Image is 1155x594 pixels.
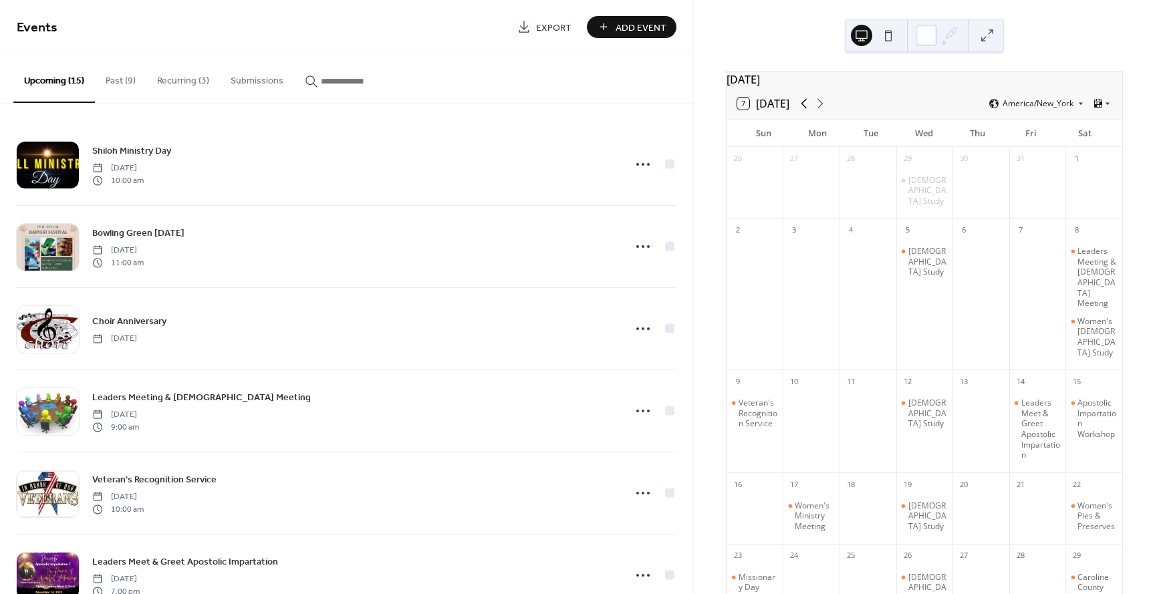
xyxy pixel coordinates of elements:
div: Leaders Meeting & [DEMOGRAPHIC_DATA] Meeting [1077,246,1117,309]
span: [DATE] [92,162,144,174]
div: 11 [844,374,858,389]
div: 27 [956,549,971,563]
div: Women's [DEMOGRAPHIC_DATA] Study [1077,316,1117,357]
div: 28 [844,152,858,166]
div: 17 [787,477,801,492]
div: 24 [787,549,801,563]
div: 29 [900,152,915,166]
div: Leaders Meet & Greet Apostolic Impartation [1021,398,1061,460]
a: Bowling Green [DATE] [92,225,184,241]
button: Upcoming (15) [13,54,95,103]
span: [DATE] [92,409,139,421]
div: Missionary Day [727,572,783,593]
div: 25 [844,549,858,563]
div: Wed [898,120,951,147]
div: Sat [1058,120,1112,147]
div: 30 [956,152,971,166]
button: Past (9) [95,54,146,102]
div: 31 [1013,152,1028,166]
div: 2 [731,222,745,237]
div: Women's Ministry Meeting [795,500,834,532]
div: 12 [900,374,915,389]
div: 7 [1013,222,1028,237]
span: Add Event [616,21,666,35]
div: [DEMOGRAPHIC_DATA] Study [908,175,948,206]
div: 27 [787,152,801,166]
div: Bible Study [896,246,953,277]
div: Apostolic Impartation Workshop [1065,398,1122,439]
span: [DATE] [92,573,140,585]
div: 8 [1069,222,1084,237]
span: America/New_York [1003,100,1073,108]
div: Tue [844,120,898,147]
a: Choir Anniversary [92,313,166,329]
div: Veteran's Recognition Service [739,398,778,429]
span: 11:00 am [92,257,144,269]
span: Shiloh Ministry Day [92,144,171,158]
div: Women's Bible Study [1065,316,1122,357]
div: 29 [1069,549,1084,563]
span: [DATE] [92,333,137,345]
div: Bible Study [896,398,953,429]
div: 18 [844,477,858,492]
div: Veteran's Recognition Service [727,398,783,429]
span: Bowling Green [DATE] [92,227,184,241]
div: 23 [731,549,745,563]
div: Women's Ministry Meeting [783,500,840,532]
div: 15 [1069,374,1084,389]
div: 21 [1013,477,1028,492]
span: Leaders Meeting & [DEMOGRAPHIC_DATA] Meeting [92,391,311,405]
a: Leaders Meeting & [DEMOGRAPHIC_DATA] Meeting [92,390,311,405]
span: Veteran's Recognition Service [92,473,217,487]
span: Leaders Meet & Greet Apostolic Impartation [92,555,278,569]
div: 28 [1013,549,1028,563]
div: [DEMOGRAPHIC_DATA] Study [908,246,948,277]
span: 10:00 am [92,503,144,515]
div: 22 [1069,477,1084,492]
span: Choir Anniversary [92,315,166,329]
span: Export [536,21,571,35]
span: [DATE] [92,245,144,257]
button: Submissions [220,54,294,102]
button: Add Event [587,16,676,38]
div: [DATE] [727,71,1122,88]
div: Sun [737,120,791,147]
div: 13 [956,374,971,389]
div: 16 [731,477,745,492]
div: 20 [956,477,971,492]
a: Shiloh Ministry Day [92,143,171,158]
a: Export [507,16,582,38]
div: 26 [731,152,745,166]
div: 10 [787,374,801,389]
div: Leaders Meeting & Church Meeting [1065,246,1122,309]
div: Women's Pies & Preserves [1065,500,1122,532]
div: Apostolic Impartation Workshop [1077,398,1117,439]
div: Women's Pies & Preserves [1077,500,1117,532]
a: Leaders Meet & Greet Apostolic Impartation [92,554,278,569]
div: 3 [787,222,801,237]
div: Fri [1005,120,1058,147]
span: 9:00 am [92,421,139,433]
div: Missionary Day [739,572,778,593]
div: 5 [900,222,915,237]
div: Bible Study [896,175,953,206]
button: 7[DATE] [733,94,794,113]
button: Recurring (3) [146,54,220,102]
div: 6 [956,222,971,237]
div: Leaders Meet & Greet Apostolic Impartation [1009,398,1066,460]
div: Mon [791,120,844,147]
div: 19 [900,477,915,492]
div: [DEMOGRAPHIC_DATA] Study [908,500,948,532]
div: [DEMOGRAPHIC_DATA] Study [908,398,948,429]
a: Veteran's Recognition Service [92,472,217,487]
div: Bible Study [896,500,953,532]
div: 14 [1013,374,1028,389]
span: 10:00 am [92,174,144,186]
div: 9 [731,374,745,389]
span: [DATE] [92,491,144,503]
div: 26 [900,549,915,563]
div: 1 [1069,152,1084,166]
div: Thu [951,120,1005,147]
div: 4 [844,222,858,237]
